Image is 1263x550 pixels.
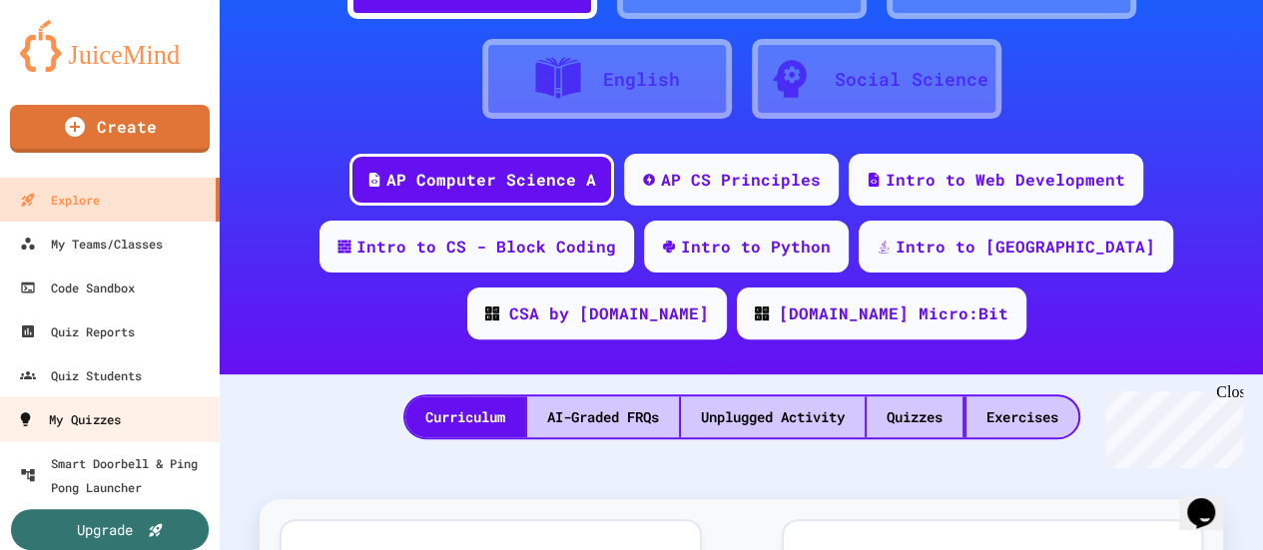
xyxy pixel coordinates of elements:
div: AI-Graded FRQs [527,396,679,437]
div: My Teams/Classes [20,232,163,256]
div: Quiz Students [20,363,142,387]
a: Create [10,105,210,153]
img: logo-orange.svg [20,20,200,72]
div: [DOMAIN_NAME] Micro:Bit [779,301,1008,325]
div: Exercises [966,396,1078,437]
div: Quiz Reports [20,319,135,343]
div: AP CS Principles [661,168,821,192]
div: Quizzes [867,396,962,437]
div: AP Computer Science A [386,168,596,192]
div: Intro to [GEOGRAPHIC_DATA] [896,235,1155,259]
img: CODE_logo_RGB.png [485,306,499,320]
div: Chat with us now!Close [8,8,138,127]
div: Explore [20,188,100,212]
iframe: chat widget [1179,470,1243,530]
img: CODE_logo_RGB.png [755,306,769,320]
div: Intro to CS - Block Coding [356,235,616,259]
div: Code Sandbox [20,275,135,299]
div: CSA by [DOMAIN_NAME] [509,301,709,325]
div: Intro to Python [681,235,831,259]
div: English [603,66,680,93]
div: My Quizzes [17,407,121,432]
div: Smart Doorbell & Ping Pong Launcher [20,451,212,499]
div: Curriculum [405,396,525,437]
div: Intro to Web Development [886,168,1125,192]
div: Upgrade [77,519,133,540]
div: Unplugged Activity [681,396,865,437]
div: Social Science [835,66,988,93]
iframe: chat widget [1097,383,1243,468]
